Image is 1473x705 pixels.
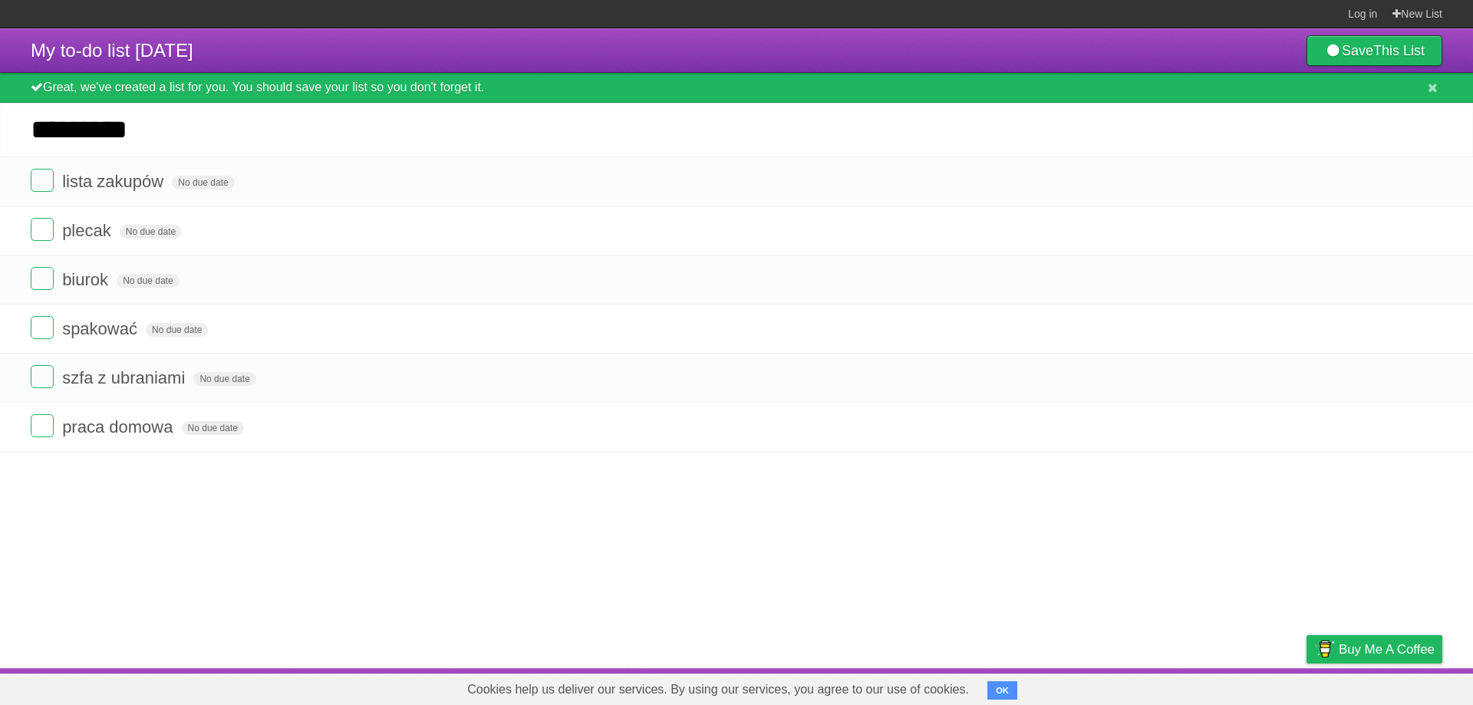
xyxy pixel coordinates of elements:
[62,221,115,240] span: plecak
[1307,635,1442,664] a: Buy me a coffee
[1373,43,1425,58] b: This List
[172,176,234,189] span: No due date
[452,674,984,705] span: Cookies help us deliver our services. By using our services, you agree to our use of cookies.
[1307,35,1442,66] a: SaveThis List
[62,270,112,289] span: biurok
[62,368,189,387] span: szfa z ubraniami
[31,316,54,339] label: Done
[62,319,141,338] span: spakować
[182,421,244,435] span: No due date
[193,372,255,386] span: No due date
[62,417,176,437] span: praca domowa
[1339,636,1435,663] span: Buy me a coffee
[117,274,179,288] span: No due date
[31,414,54,437] label: Done
[31,365,54,388] label: Done
[1346,672,1442,701] a: Suggest a feature
[987,681,1017,700] button: OK
[31,267,54,290] label: Done
[31,169,54,192] label: Done
[31,40,193,61] span: My to-do list [DATE]
[146,323,208,337] span: No due date
[1287,672,1326,701] a: Privacy
[1314,636,1335,662] img: Buy me a coffee
[62,172,167,191] span: lista zakupów
[1102,672,1135,701] a: About
[120,225,182,239] span: No due date
[1234,672,1268,701] a: Terms
[31,218,54,241] label: Done
[1153,672,1215,701] a: Developers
